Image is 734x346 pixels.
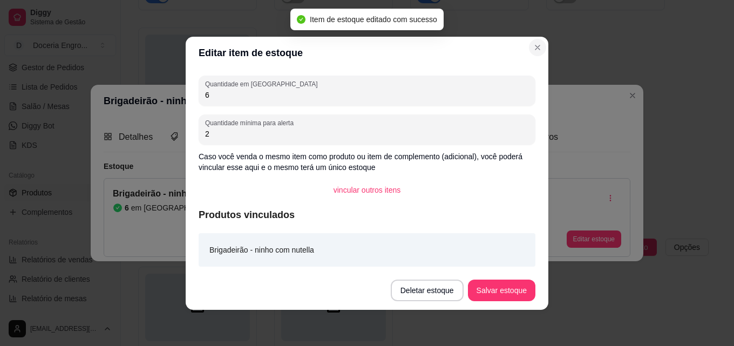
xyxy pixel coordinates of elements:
[325,179,410,201] button: vincular outros itens
[186,37,548,69] header: Editar item de estoque
[297,15,305,24] span: check-circle
[529,39,546,56] button: Close
[199,151,535,173] p: Caso você venda o mesmo item como produto ou item de complemento (adicional), você poderá vincula...
[199,207,535,222] article: Produtos vinculados
[205,90,529,100] input: Quantidade em estoque
[205,79,321,89] label: Quantidade em [GEOGRAPHIC_DATA]
[209,244,314,256] article: Brigadeirão - ninho com nutella
[205,118,297,127] label: Quantidade mínima para alerta
[468,280,535,301] button: Salvar estoque
[310,15,437,24] span: Item de estoque editado com sucesso
[205,128,529,139] input: Quantidade mínima para alerta
[391,280,464,301] button: Deletar estoque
